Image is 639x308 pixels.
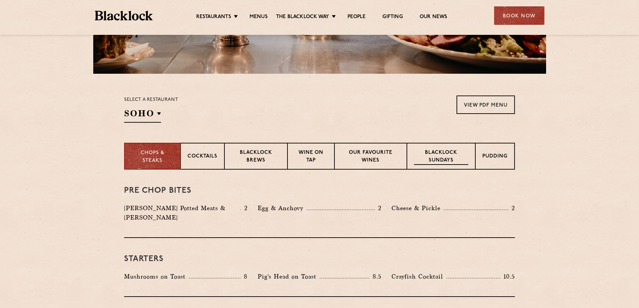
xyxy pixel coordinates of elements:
p: 2 [375,204,381,212]
img: BL_Textured_Logo-footer-cropped.svg [95,11,153,20]
p: Cheese & Pickle [391,203,444,213]
h3: Pre Chop Bites [124,186,515,195]
p: 10.5 [500,272,515,281]
p: [PERSON_NAME] Potted Meats & [PERSON_NAME] [124,203,240,222]
a: Our News [420,14,447,21]
p: 2 [241,204,248,212]
p: Blacklock Brews [231,149,280,165]
a: Menus [250,14,268,21]
p: Egg & Anchovy [258,203,307,213]
a: Gifting [382,14,403,21]
p: 8 [241,272,248,281]
p: Wine on Tap [295,149,327,165]
p: Mushrooms on Toast [124,272,189,281]
h3: Starters [124,255,515,263]
p: 2 [508,204,515,212]
p: Pudding [482,153,508,161]
p: Select a restaurant [124,96,178,104]
a: View PDF Menu [457,96,515,114]
a: The Blacklock Way [276,14,329,21]
p: Chops & Steaks [131,149,173,165]
p: Our favourite wines [341,149,400,165]
a: Restaurants [196,14,231,21]
p: 8.5 [369,272,381,281]
p: Blacklock Sundays [414,149,468,165]
a: People [348,14,366,21]
p: Cocktails [188,153,217,161]
p: Pig's Head on Toast [258,272,320,281]
div: Book Now [494,6,544,25]
h2: SOHO [124,108,161,123]
p: Crayfish Cocktail [391,272,446,281]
